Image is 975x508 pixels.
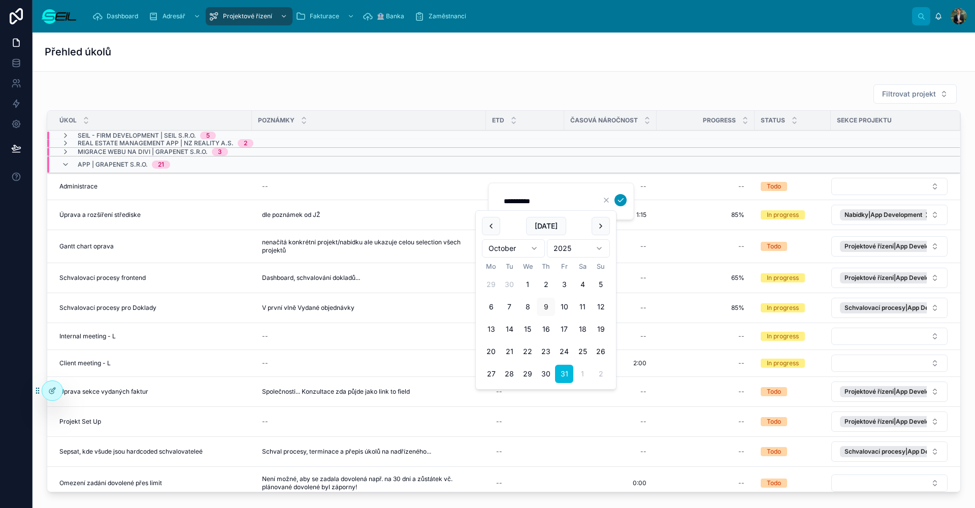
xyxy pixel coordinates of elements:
[518,365,537,383] button: Wednesday, 29 October 2025
[41,8,77,24] img: App logo
[831,267,948,289] a: Select Button
[831,474,948,492] button: Select Button
[633,359,646,367] span: 2:00
[831,236,948,257] a: Select Button
[59,182,246,190] a: Administrace
[262,448,431,456] span: Schval procesy, terminace a přepis úkolů na nadřízeného...
[570,443,651,460] a: --
[262,304,354,312] span: V první vlně Vydané objednávky
[59,242,114,250] span: Gantt chart oprava
[592,320,610,338] button: Sunday, 19 October 2025
[258,355,480,371] a: --
[518,320,537,338] button: Wednesday, 15 October 2025
[840,446,974,457] button: Unselect 5
[537,275,555,294] button: Thursday, 2 October 2025
[840,302,974,313] button: Unselect 5
[537,365,555,383] button: Thursday, 30 October 2025
[492,475,558,491] a: --
[761,332,825,341] a: In progress
[831,204,948,226] a: Select Button
[738,359,744,367] div: --
[162,12,185,20] span: Adresář
[640,388,646,396] div: --
[738,448,744,456] div: --
[831,298,948,318] button: Select Button
[767,479,781,488] div: Todo
[45,45,111,59] h1: Přehled úkolů
[831,354,948,372] a: Select Button
[492,414,558,430] a: --
[310,12,339,20] span: Fakturace
[844,274,948,282] span: Projektové řízení|App Development
[831,411,948,432] button: Select Button
[761,387,825,396] a: Todo
[640,304,646,312] div: --
[500,365,518,383] button: Tuesday, 28 October 2025
[555,365,573,383] button: Friday, 31 October 2025, selected
[844,448,959,456] span: Schvalovací procesy|App Development
[377,12,404,20] span: 🏦 Banka
[218,148,222,156] div: 3
[767,273,799,282] div: In progress
[633,479,646,487] span: 0:00
[882,89,936,99] span: Filtrovat projekt
[592,365,610,383] button: Sunday, 2 November 2025
[840,386,962,397] button: Unselect 6
[262,332,268,340] div: --
[844,304,959,312] span: Schvalovací procesy|App Development
[258,414,480,430] a: --
[761,479,825,488] a: Todo
[738,479,744,487] div: --
[482,320,500,338] button: Monday, 13 October 2025
[262,182,268,190] div: --
[258,384,480,400] a: Společnosti... Konzultace zda půjde jako link to field
[761,182,825,191] a: Todo
[663,384,749,400] a: --
[496,388,502,396] div: --
[360,7,411,25] a: 🏦 Banka
[258,443,480,460] a: Schval procesy, terminace a přepis úkolů na nadřízeného...
[767,242,781,251] div: Todo
[573,342,592,361] button: Saturday, 25 October 2025
[492,384,558,400] a: --
[573,365,592,383] button: Saturday, 1 November 2025
[262,274,360,282] span: Dashboard, schvalování dokladů...
[636,211,646,219] span: 1:15
[640,332,646,340] div: --
[844,211,922,219] span: Nabídky|App Development
[59,388,246,396] a: Úprava sekce vydaných faktur
[570,178,651,195] a: --
[482,365,500,383] button: Monday, 27 October 2025
[767,387,781,396] div: Todo
[59,359,246,367] a: Client meeting - L
[526,217,566,235] button: [DATE]
[761,303,825,312] a: In progress
[767,303,799,312] div: In progress
[59,332,246,340] a: Internal meeting - L
[555,262,573,271] th: Friday
[59,479,246,487] a: Omezení zadání dovolené přes limit
[831,178,948,195] button: Select Button
[258,300,480,316] a: V první vlně Vydané objednávky
[663,178,749,195] a: --
[831,177,948,196] a: Select Button
[518,298,537,316] button: Wednesday, 8 October 2025
[59,304,156,312] span: Schvalovací procesy pro Doklady
[145,7,206,25] a: Adresář
[738,388,744,396] div: --
[78,148,208,156] span: Migrace webu na Divi | GrapeNet s.r.o.
[844,418,948,426] span: Projektové řízení|App Development
[663,443,749,460] a: --
[667,211,744,219] span: 85%
[663,207,749,223] a: 85%
[640,182,646,190] div: --
[761,417,825,426] a: Todo
[482,262,610,383] table: October 2025
[59,448,203,456] span: Sepsat, kde všude jsou hardcoded schvalovateleé
[767,417,781,426] div: Todo
[840,272,962,283] button: Unselect 6
[496,479,502,487] div: --
[767,210,799,219] div: In progress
